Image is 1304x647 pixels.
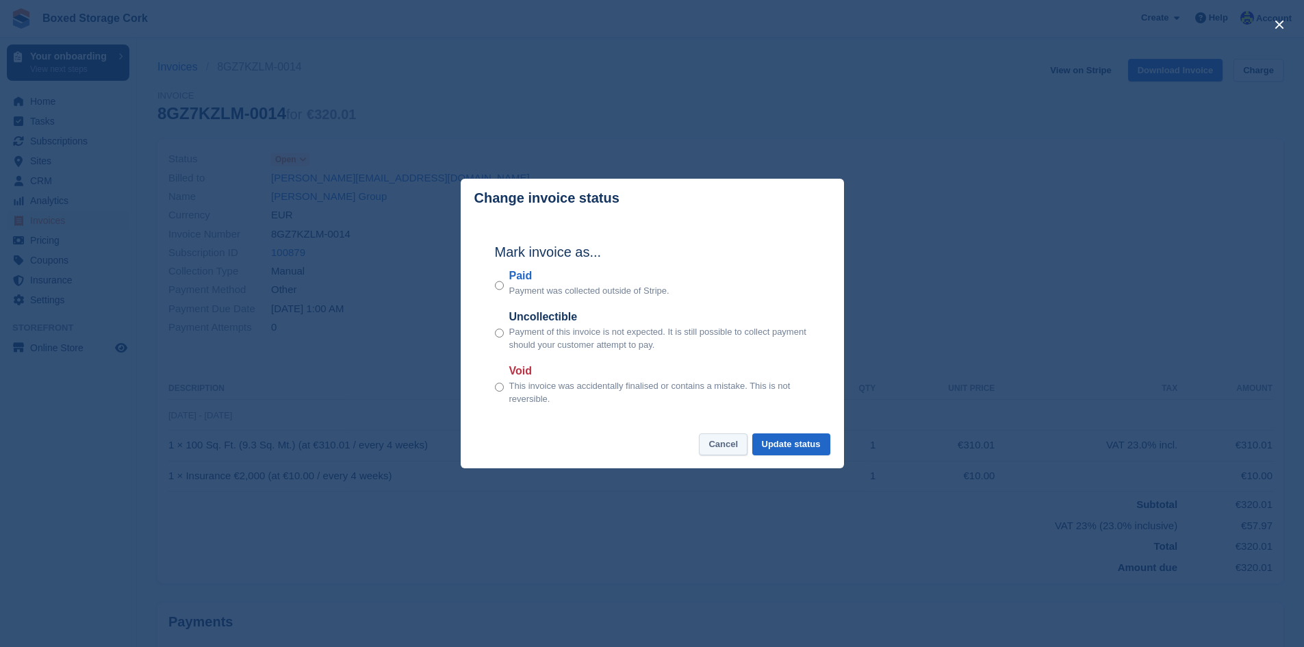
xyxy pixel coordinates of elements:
[509,325,810,352] p: Payment of this invoice is not expected. It is still possible to collect payment should your cust...
[509,363,810,379] label: Void
[1268,14,1290,36] button: close
[495,242,810,262] h2: Mark invoice as...
[509,379,810,406] p: This invoice was accidentally finalised or contains a mistake. This is not reversible.
[699,433,747,456] button: Cancel
[509,309,810,325] label: Uncollectible
[509,268,669,284] label: Paid
[474,190,619,206] p: Change invoice status
[752,433,830,456] button: Update status
[509,284,669,298] p: Payment was collected outside of Stripe.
